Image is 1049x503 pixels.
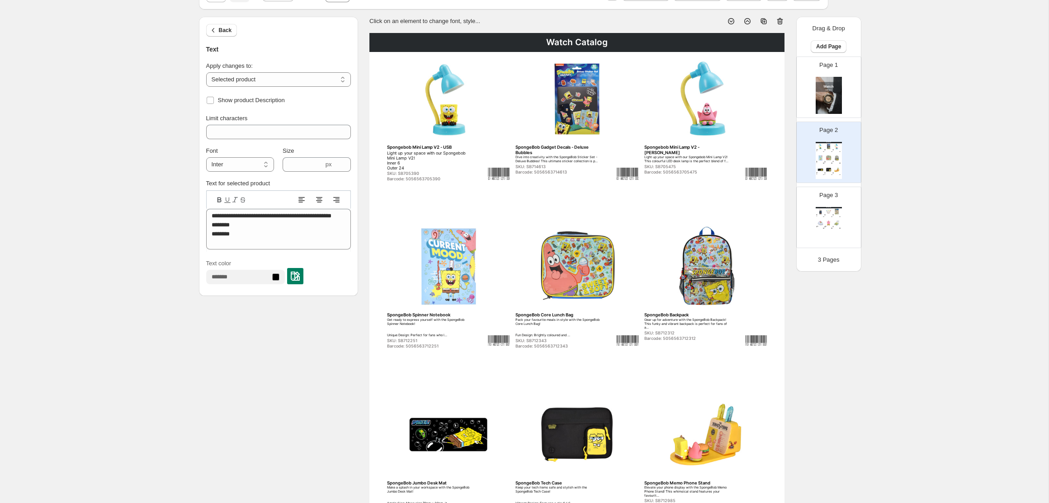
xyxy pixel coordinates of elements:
[817,162,822,163] div: Get ready to express yourself with the SpongeBob Spinner Notebook! Unique Design: Perfect for fan...
[796,187,861,248] div: Page 3Watch CatalogprimaryImagebarcodeSpongeBob 3D Tiki House Pen PotBring a piece of Bikini Bott...
[825,143,832,149] img: primaryImage
[644,330,729,335] div: SKU: SB712312
[218,97,285,103] span: Show product Description
[833,174,838,174] div: Barcode: 5056563712985
[387,391,510,478] img: primaryImage
[811,40,846,53] button: Add Page
[825,220,832,226] img: primaryImage
[219,27,232,34] span: Back
[515,164,600,169] div: SKU: SB714613
[206,46,219,53] span: Text
[644,336,729,341] div: Barcode: 5056563712312
[825,163,830,164] div: Barcode: 5056563712343
[644,164,729,169] div: SKU: SB705475
[644,480,729,485] div: SpongeBob Memo Phone Stand
[644,155,729,163] div: Light up your space with our Spongebob Mini Lamp V2! This colourful LED desk lamp is the perfect ...
[817,150,822,151] div: Light up your space with our Spongebob Mini Lamp V2! Inner 6 Outer 24
[644,312,729,317] div: SpongeBob Backpack
[825,162,830,163] div: Pack your favourite meals in style with the SpongeBob Core Lunch Bag! Fun Design: Brightly colour...
[831,151,832,152] img: barcode
[839,151,841,152] img: barcode
[206,62,253,69] span: Apply changes to:
[833,143,841,149] img: primaryImage
[644,56,767,143] img: primaryImage
[819,191,838,200] p: Page 3
[644,318,729,330] div: Gear up for adventure with the SpongeBob Backpack! This funky and vibrant backpack is perfect for...
[817,208,824,214] img: primaryImage
[644,391,767,478] img: primaryImage
[206,260,232,267] span: Text color
[369,17,480,26] p: Click on an element to change font, style...
[823,163,824,164] img: barcode
[831,163,832,164] img: barcode
[369,33,784,52] div: Watch Catalog
[833,162,838,163] div: Barcode: 5056563712312
[515,223,638,310] img: primaryImage
[816,77,842,114] img: cover page
[644,145,729,155] div: Spongebob Mini Lamp V2 - [PERSON_NAME]
[819,126,838,135] p: Page 2
[387,343,472,348] div: Barcode: 5056563712251
[823,151,824,152] img: barcode
[515,155,600,163] div: Dive into creativity with the SpongeBob Sticker Set - Deluxe Bubbles! This ultimate sticker colle...
[816,43,841,50] span: Add Page
[825,208,832,214] img: primaryImage
[206,147,218,154] span: Font
[823,228,824,229] img: barcode
[833,220,841,226] img: primaryImage
[515,145,600,155] div: SpongeBob Gadget Decals - Deluxe Bubbles
[825,167,832,173] img: primaryImage
[387,318,472,338] div: Get ready to express yourself with the SpongeBob Spinner Notebook! Unique Design: Perfect for fan...
[833,208,841,214] img: primaryImage
[515,169,600,174] div: Barcode: 5056563714613
[816,207,842,208] div: Watch Catalog
[206,115,248,122] span: Limit characters
[206,24,237,37] button: Back
[206,180,270,187] label: Text for selected product
[644,498,729,503] div: SKU: SB712985
[326,161,332,168] span: px
[823,216,824,217] img: barcode
[816,142,842,143] div: Watch Catalog
[819,61,838,70] p: Page 1
[515,318,600,338] div: Pack your favourite meals in style with the SpongeBob Core Lunch Bag! Fun Design: Brightly colour...
[515,343,600,348] div: Barcode: 5056563712343
[817,173,822,174] div: Make a splash in your workspace with the SpongeBob Jumbo Desk Mat! Ample Size: Measuring 70cm x 3...
[839,216,841,217] img: barcode
[387,56,510,143] img: primaryImage
[833,167,841,173] img: primaryImage
[644,486,729,498] div: Elevate your phone display with the SpongeBob Memo Phone Stand! This whimsical stand features you...
[831,228,832,229] img: barcode
[291,272,300,281] img: colorPickerImg
[817,163,822,164] div: Barcode: 5056563712251
[839,163,841,164] img: barcode
[817,151,822,152] div: Barcode: 5056563705390
[817,227,822,228] div: Barcode: 5056563704461
[515,480,600,485] div: SpongeBob Tech Case
[283,147,294,154] span: Size
[825,155,832,161] img: primaryImage
[833,155,841,161] img: primaryImage
[387,145,472,150] div: Spongebob Mini Lamp V2 - USB
[515,56,638,143] img: primaryImage
[387,338,472,343] div: SKU: SB712251
[488,335,510,346] img: barcode
[825,173,830,174] div: Keep your tech items safe and stylish with the SpongeBob Tech Case! Vibrant Design: Features a pl...
[818,255,840,264] p: 3 Pages
[616,335,638,346] img: barcode
[515,338,600,343] div: SKU: SB712343
[644,223,767,310] img: primaryImage
[387,171,472,176] div: SKU: SB705390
